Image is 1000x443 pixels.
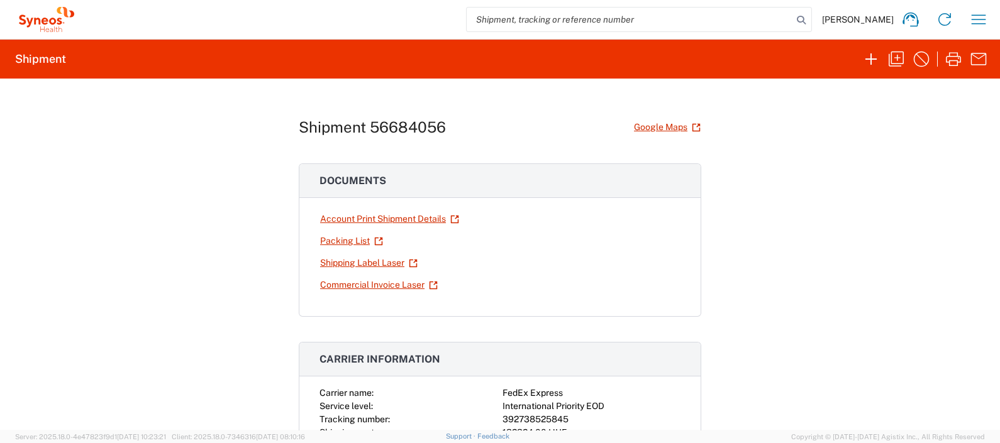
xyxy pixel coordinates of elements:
h1: Shipment 56684056 [299,118,446,136]
span: [DATE] 10:23:21 [117,433,166,440]
div: FedEx Express [503,386,681,400]
a: Account Print Shipment Details [319,208,460,230]
a: Google Maps [633,116,701,138]
div: 392738525845 [503,413,681,426]
a: Commercial Invoice Laser [319,274,438,296]
a: Feedback [477,432,509,440]
div: 132324.00 HUF [503,426,681,439]
div: International Priority EOD [503,400,681,413]
span: Service level: [319,401,373,411]
h2: Shipment [15,52,66,67]
span: Carrier information [319,353,440,365]
span: Shipping cost [319,427,374,437]
span: Tracking number: [319,414,390,424]
a: Shipping Label Laser [319,252,418,274]
input: Shipment, tracking or reference number [467,8,792,31]
a: Packing List [319,230,384,252]
span: Copyright © [DATE]-[DATE] Agistix Inc., All Rights Reserved [791,431,985,442]
a: Support [446,432,477,440]
span: [PERSON_NAME] [822,14,894,25]
span: Documents [319,175,386,187]
span: Server: 2025.18.0-4e47823f9d1 [15,433,166,440]
span: Client: 2025.18.0-7346316 [172,433,305,440]
span: Carrier name: [319,388,374,398]
span: [DATE] 08:10:16 [256,433,305,440]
